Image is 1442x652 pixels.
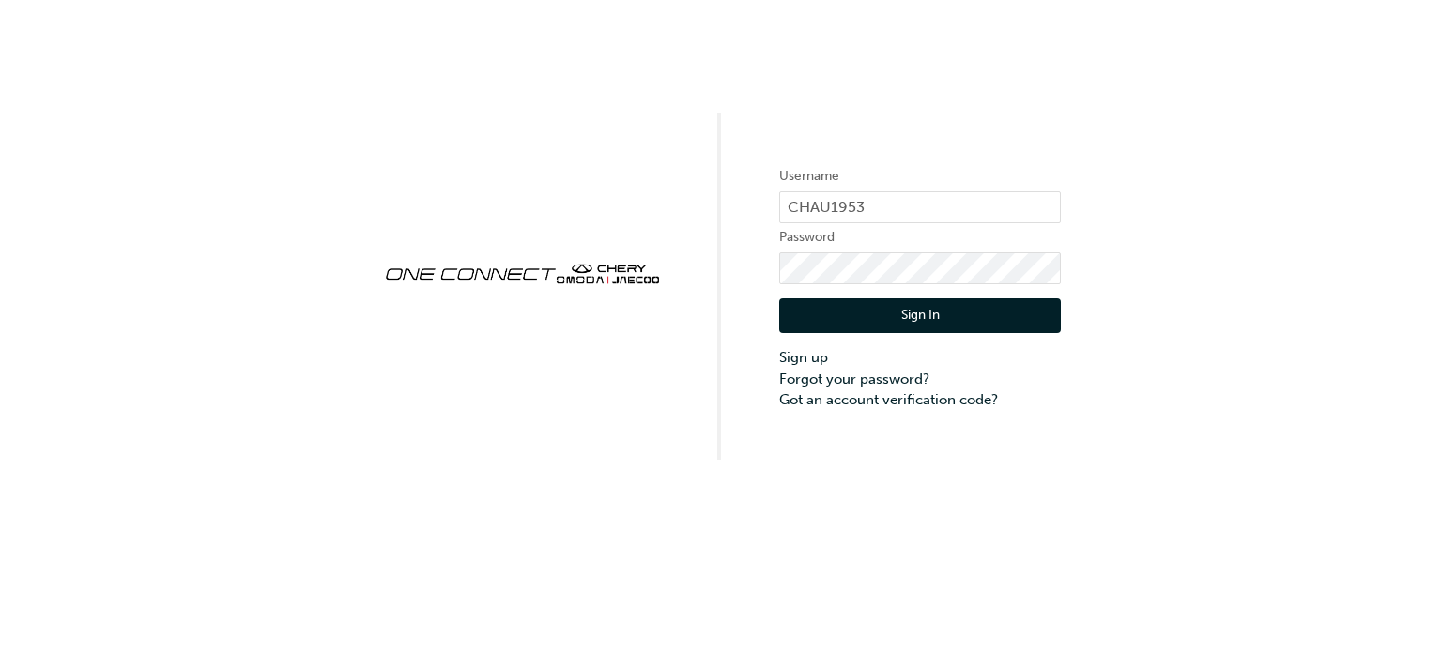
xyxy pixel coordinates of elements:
[779,369,1061,390] a: Forgot your password?
[779,191,1061,223] input: Username
[779,347,1061,369] a: Sign up
[779,165,1061,188] label: Username
[779,226,1061,249] label: Password
[779,389,1061,411] a: Got an account verification code?
[381,248,663,296] img: oneconnect
[779,298,1061,334] button: Sign In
